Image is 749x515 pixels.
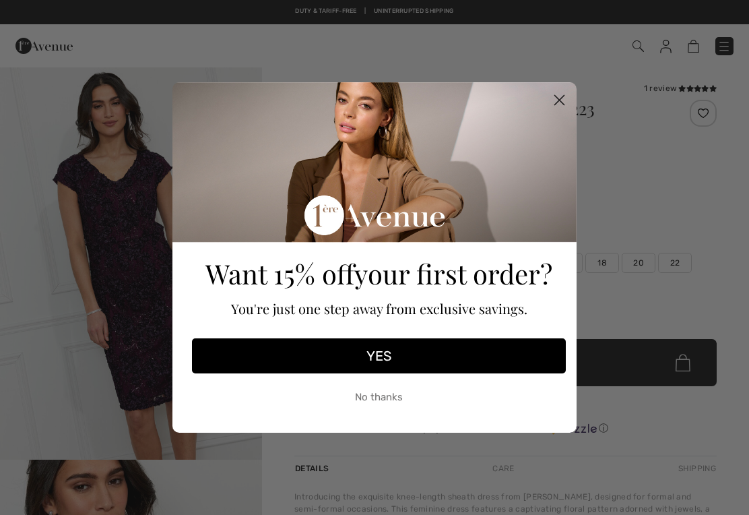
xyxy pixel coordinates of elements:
[192,338,566,373] button: YES
[231,299,527,317] span: You're just one step away from exclusive savings.
[548,88,571,112] button: Close dialog
[205,255,354,291] span: Want 15% off
[354,255,552,291] span: your first order?
[192,380,566,414] button: No thanks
